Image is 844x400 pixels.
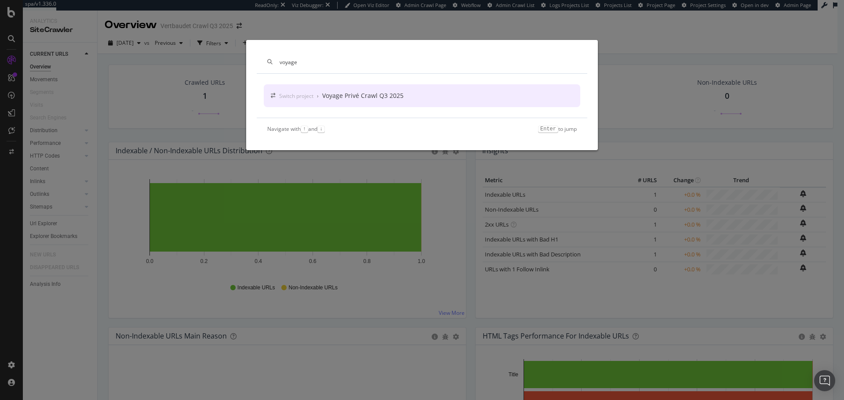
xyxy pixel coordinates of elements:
[814,370,835,391] div: Open Intercom Messenger
[317,126,325,133] kbd: ↓
[280,58,577,66] input: Type a command or search…
[267,125,325,133] div: Navigate with and
[538,125,577,133] div: to jump
[279,92,313,100] div: Switch project
[317,92,319,100] div: ›
[538,126,558,133] kbd: Enter
[301,126,308,133] kbd: ↑
[246,40,598,150] div: modal
[322,91,404,100] div: Voyage Privé Crawl Q3 2025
